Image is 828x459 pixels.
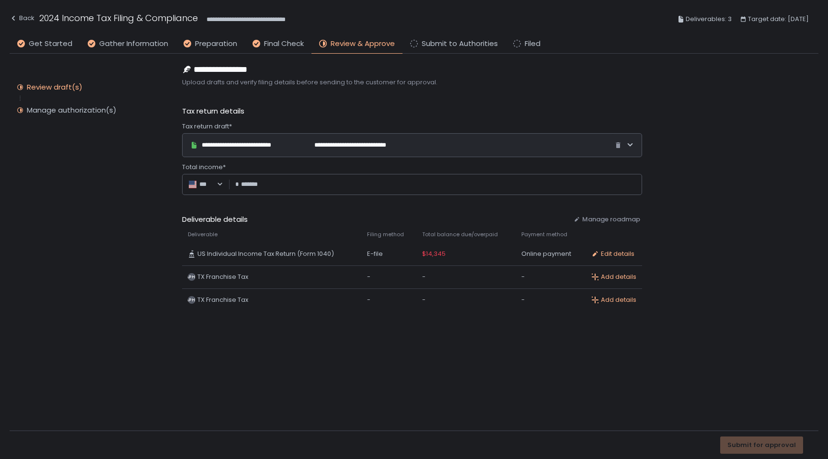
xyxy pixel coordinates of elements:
div: - [367,296,411,304]
button: Back [10,11,34,27]
span: Filed [525,38,540,49]
span: Preparation [195,38,237,49]
div: Manage authorization(s) [27,105,116,115]
span: Filing method [367,231,404,238]
span: Tax return details [182,106,244,117]
span: Payment method [521,231,567,238]
div: E-file [367,250,411,258]
span: Get Started [29,38,72,49]
span: TX Franchise Tax [197,273,248,281]
span: TX Franchise Tax [197,296,248,304]
span: Deliverable [188,231,218,238]
div: Review draft(s) [27,82,82,92]
h1: 2024 Income Tax Filing & Compliance [39,11,198,24]
span: Deliverables: 3 [686,13,732,25]
text: [GEOGRAPHIC_DATA] [167,297,217,303]
span: Review & Approve [331,38,395,49]
span: - [521,273,525,281]
button: Add details [591,296,636,304]
input: Search for option [212,180,216,189]
span: Manage roadmap [582,215,640,224]
span: - [422,273,425,281]
div: - [367,273,411,281]
div: Search for option [188,180,223,189]
div: Back [10,12,34,24]
span: Deliverable details [182,214,566,225]
button: Manage roadmap [574,215,640,224]
span: Target date: [DATE] [748,13,809,25]
span: $14,345 [422,250,446,258]
button: Edit details [591,250,634,258]
span: Tax return draft* [182,122,232,131]
span: Upload drafts and verify filing details before sending to the customer for approval. [182,78,642,87]
span: Total balance due/overpaid [422,231,498,238]
span: - [521,296,525,304]
span: Online payment [521,250,571,258]
span: Gather Information [99,38,168,49]
span: - [422,296,425,304]
text: [GEOGRAPHIC_DATA] [167,274,217,280]
span: Submit to Authorities [422,38,498,49]
button: Add details [591,273,636,281]
span: US Individual Income Tax Return (Form 1040) [197,250,334,258]
span: Final Check [264,38,304,49]
span: Total income* [182,163,226,172]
